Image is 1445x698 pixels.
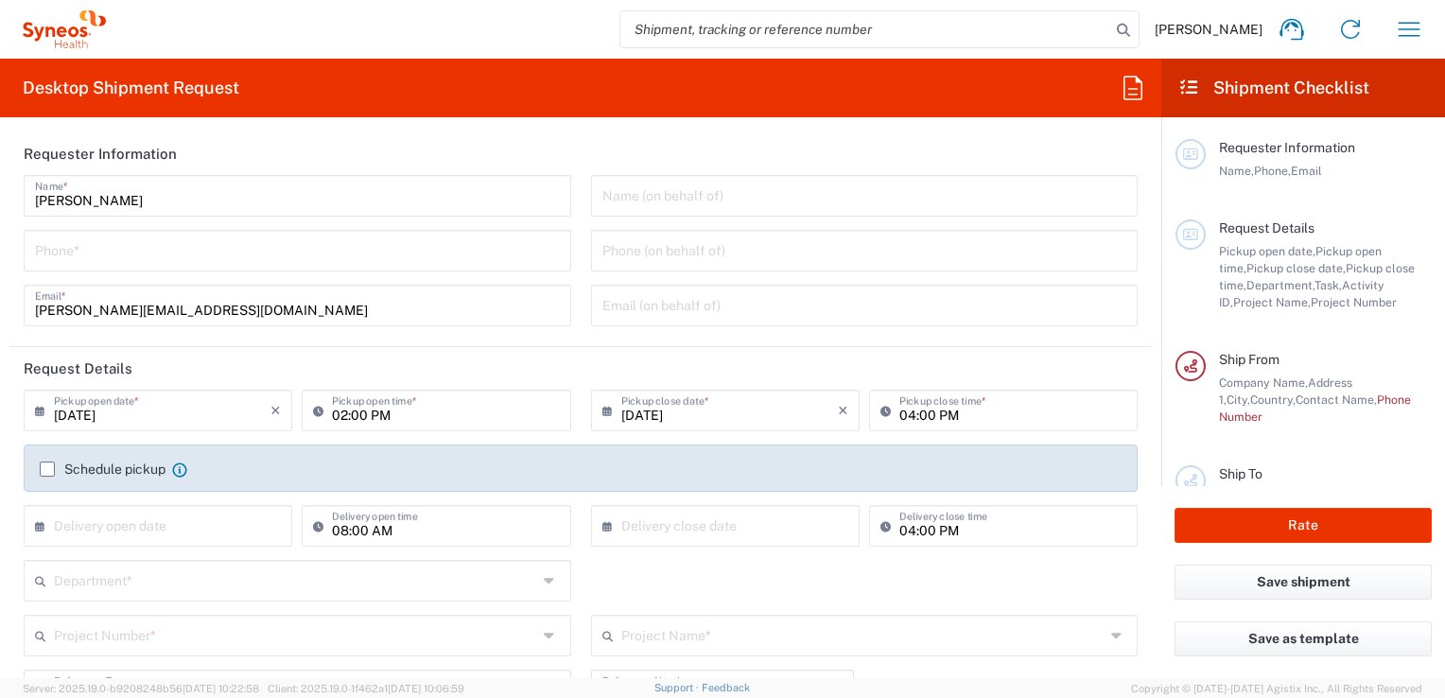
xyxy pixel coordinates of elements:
[702,682,750,693] a: Feedback
[1250,393,1296,407] span: Country,
[1175,621,1432,656] button: Save as template
[1219,244,1315,258] span: Pickup open date,
[268,683,464,694] span: Client: 2025.19.0-1f462a1
[1291,164,1322,178] span: Email
[1296,393,1377,407] span: Contact Name,
[838,395,848,426] i: ×
[1219,352,1280,367] span: Ship From
[1227,393,1250,407] span: City,
[1314,278,1342,292] span: Task,
[1175,508,1432,543] button: Rate
[1219,164,1254,178] span: Name,
[388,683,464,694] span: [DATE] 10:06:59
[1254,164,1291,178] span: Phone,
[1246,261,1346,275] span: Pickup close date,
[1311,295,1397,309] span: Project Number
[620,11,1110,47] input: Shipment, tracking or reference number
[40,462,165,477] label: Schedule pickup
[183,683,259,694] span: [DATE] 10:22:58
[1175,565,1432,600] button: Save shipment
[1178,77,1369,99] h2: Shipment Checklist
[654,682,702,693] a: Support
[1219,375,1308,390] span: Company Name,
[1219,466,1262,481] span: Ship To
[1219,220,1314,236] span: Request Details
[1233,295,1311,309] span: Project Name,
[23,77,239,99] h2: Desktop Shipment Request
[1155,21,1262,38] span: [PERSON_NAME]
[24,359,132,378] h2: Request Details
[23,683,259,694] span: Server: 2025.19.0-b9208248b56
[270,395,281,426] i: ×
[1219,140,1355,155] span: Requester Information
[1131,680,1422,697] span: Copyright © [DATE]-[DATE] Agistix Inc., All Rights Reserved
[1246,278,1314,292] span: Department,
[24,145,177,164] h2: Requester Information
